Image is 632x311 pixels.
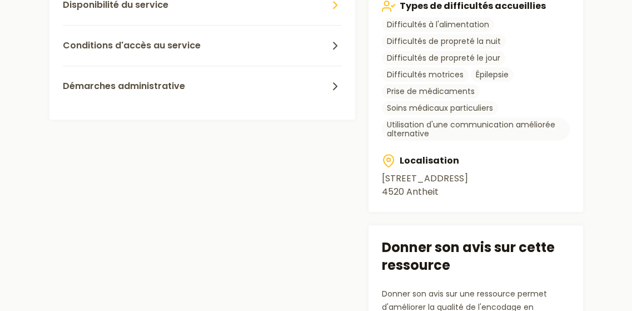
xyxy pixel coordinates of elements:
[382,172,570,199] address: [STREET_ADDRESS] 4520 Antheit
[63,80,185,93] span: Démarches administrative
[471,67,514,82] a: Épilepsie
[382,154,570,167] h3: Localisation
[382,67,469,82] a: Difficultés motrices
[382,239,570,274] h2: Donner son avis sur cette ressource
[63,39,201,52] span: Conditions d'accès au service
[382,84,480,98] a: Prise de médicaments
[382,34,506,48] a: Difficultés de propreté la nuit
[382,101,498,115] a: Soins médicaux particuliers
[382,17,494,32] a: Difficultés à l'alimentation
[382,51,505,65] a: Difficultés de propreté le jour
[63,66,342,106] button: Démarches administrative
[382,117,570,141] a: Utilisation d'une communication améliorée alternative
[63,25,342,66] button: Conditions d'accès au service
